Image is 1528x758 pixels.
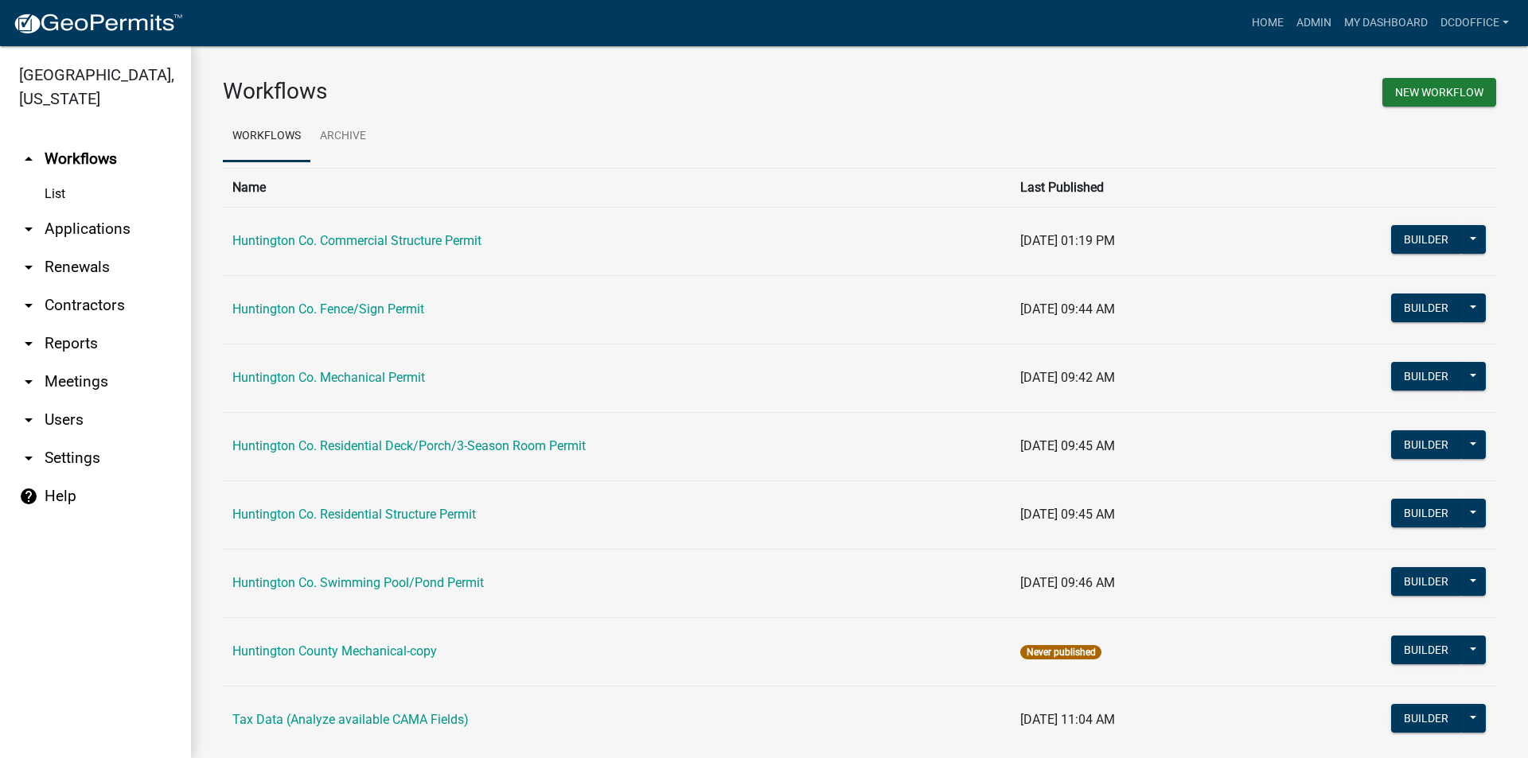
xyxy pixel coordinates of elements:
[1020,575,1115,590] span: [DATE] 09:46 AM
[1020,301,1115,317] span: [DATE] 09:44 AM
[1391,499,1461,527] button: Builder
[232,301,424,317] a: Huntington Co. Fence/Sign Permit
[1290,8,1338,38] a: Admin
[19,334,38,353] i: arrow_drop_down
[19,258,38,277] i: arrow_drop_down
[19,150,38,169] i: arrow_drop_up
[19,449,38,468] i: arrow_drop_down
[310,111,376,162] a: Archive
[1391,225,1461,254] button: Builder
[19,487,38,506] i: help
[232,370,425,385] a: Huntington Co. Mechanical Permit
[1020,438,1115,453] span: [DATE] 09:45 AM
[1434,8,1515,38] a: DCDOffice
[19,220,38,239] i: arrow_drop_down
[19,410,38,430] i: arrow_drop_down
[1245,8,1290,38] a: Home
[223,111,310,162] a: Workflows
[223,168,1011,207] th: Name
[232,507,476,522] a: Huntington Co. Residential Structure Permit
[1020,370,1115,385] span: [DATE] 09:42 AM
[1391,704,1461,733] button: Builder
[1391,293,1461,322] button: Builder
[1391,430,1461,459] button: Builder
[232,575,484,590] a: Huntington Co. Swimming Pool/Pond Permit
[1020,233,1115,248] span: [DATE] 01:19 PM
[1011,168,1252,207] th: Last Published
[232,233,481,248] a: Huntington Co. Commercial Structure Permit
[232,712,469,727] a: Tax Data (Analyze available CAMA Fields)
[1391,636,1461,664] button: Builder
[1338,8,1434,38] a: My Dashboard
[232,438,586,453] a: Huntington Co. Residential Deck/Porch/3-Season Room Permit
[1382,78,1496,107] button: New Workflow
[232,643,437,659] a: Huntington County Mechanical-copy
[19,296,38,315] i: arrow_drop_down
[19,372,38,391] i: arrow_drop_down
[1020,507,1115,522] span: [DATE] 09:45 AM
[1391,362,1461,391] button: Builder
[1020,712,1115,727] span: [DATE] 11:04 AM
[1020,645,1101,659] span: Never published
[223,78,848,105] h3: Workflows
[1391,567,1461,596] button: Builder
